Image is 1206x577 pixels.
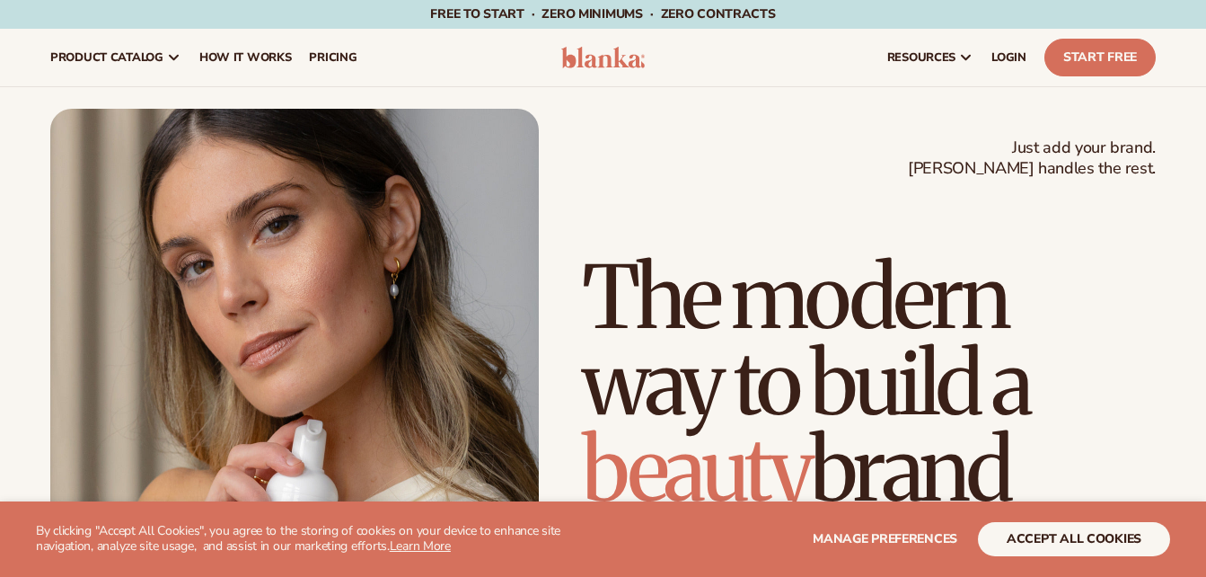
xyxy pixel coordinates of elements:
[1044,39,1156,76] a: Start Free
[50,50,163,65] span: product catalog
[430,5,775,22] span: Free to start · ZERO minimums · ZERO contracts
[561,47,646,68] img: logo
[978,522,1170,556] button: accept all cookies
[887,50,955,65] span: resources
[908,138,1156,180] span: Just add your brand. [PERSON_NAME] handles the rest.
[582,416,810,524] span: beauty
[41,29,190,86] a: product catalog
[878,29,982,86] a: resources
[199,50,292,65] span: How It Works
[582,254,1156,513] h1: The modern way to build a brand
[813,530,957,547] span: Manage preferences
[390,537,451,555] a: Learn More
[813,522,957,556] button: Manage preferences
[991,50,1026,65] span: LOGIN
[190,29,301,86] a: How It Works
[300,29,365,86] a: pricing
[36,524,593,555] p: By clicking "Accept All Cookies", you agree to the storing of cookies on your device to enhance s...
[309,50,357,65] span: pricing
[982,29,1035,86] a: LOGIN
